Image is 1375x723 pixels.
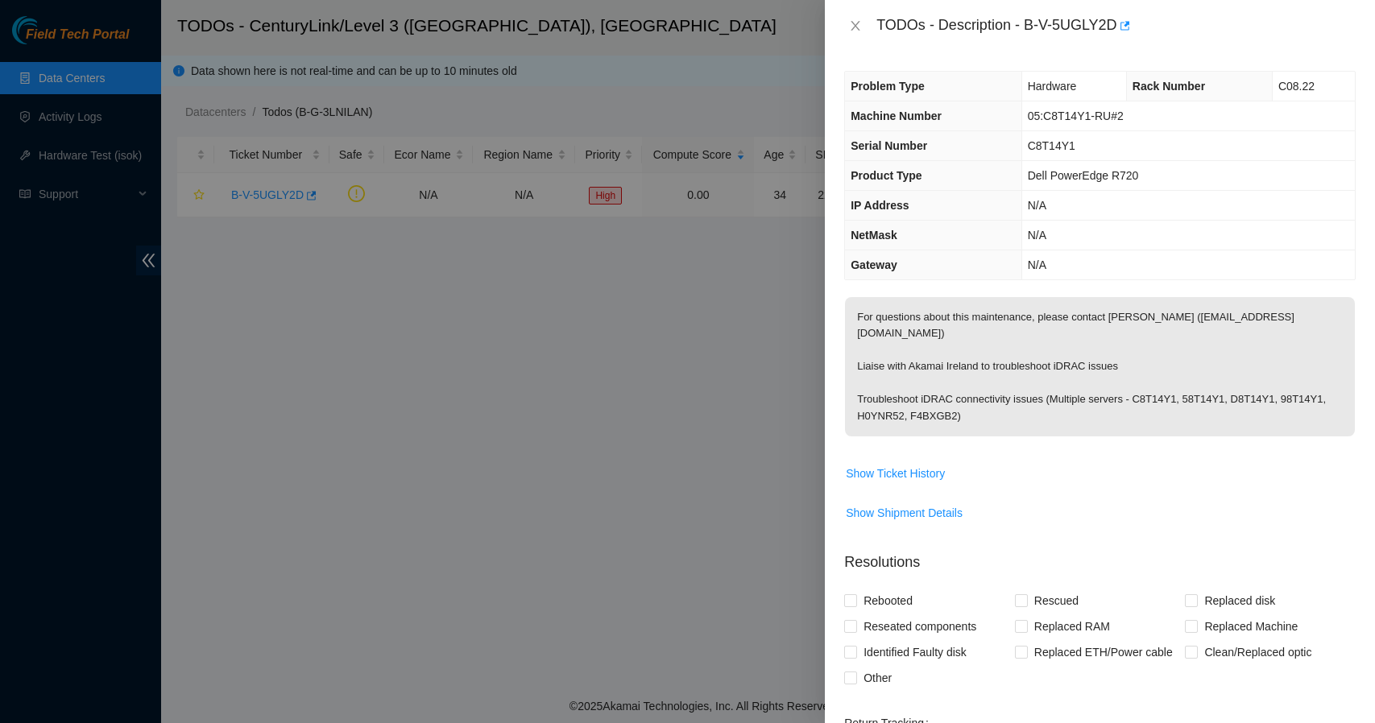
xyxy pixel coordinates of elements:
[851,139,927,152] span: Serial Number
[1198,588,1282,614] span: Replaced disk
[1133,80,1205,93] span: Rack Number
[857,665,898,691] span: Other
[1028,80,1077,93] span: Hardware
[846,465,945,482] span: Show Ticket History
[851,258,897,271] span: Gateway
[846,504,963,522] span: Show Shipment Details
[845,500,963,526] button: Show Shipment Details
[1198,639,1318,665] span: Clean/Replaced optic
[845,461,946,486] button: Show Ticket History
[1028,169,1139,182] span: Dell PowerEdge R720
[1028,639,1179,665] span: Replaced ETH/Power cable
[1028,229,1046,242] span: N/A
[857,614,983,639] span: Reseated components
[876,13,1356,39] div: TODOs - Description - B-V-5UGLY2D
[857,639,973,665] span: Identified Faulty disk
[844,19,867,34] button: Close
[1198,614,1304,639] span: Replaced Machine
[851,109,942,122] span: Machine Number
[1028,588,1085,614] span: Rescued
[857,588,919,614] span: Rebooted
[844,539,1356,573] p: Resolutions
[1028,109,1124,122] span: 05:C8T14Y1-RU#2
[1028,199,1046,212] span: N/A
[851,80,925,93] span: Problem Type
[851,199,909,212] span: IP Address
[1028,258,1046,271] span: N/A
[851,229,897,242] span: NetMask
[845,297,1355,436] p: For questions about this maintenance, please contact [PERSON_NAME] ([EMAIL_ADDRESS][DOMAIN_NAME])...
[849,19,862,32] span: close
[1028,139,1075,152] span: C8T14Y1
[1028,614,1116,639] span: Replaced RAM
[1278,80,1315,93] span: C08.22
[851,169,921,182] span: Product Type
